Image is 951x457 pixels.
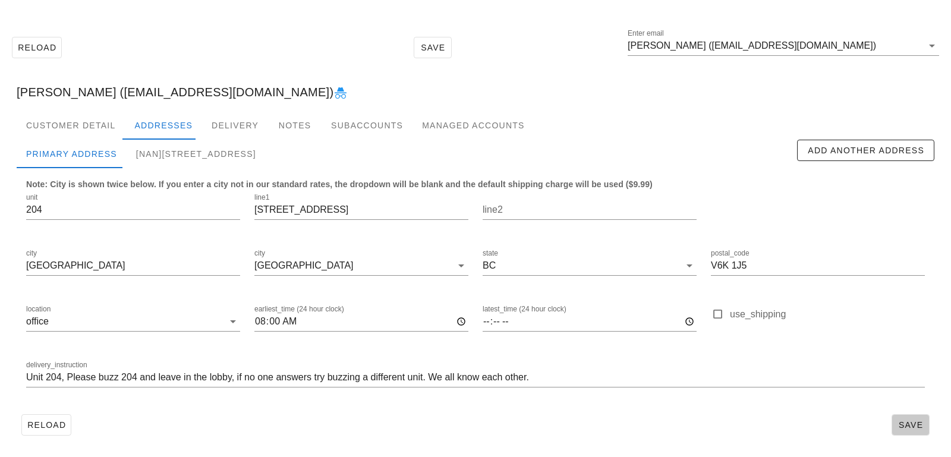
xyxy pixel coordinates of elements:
[254,193,269,202] label: line1
[414,37,452,58] button: Save
[26,193,37,202] label: unit
[26,179,653,189] b: Note: City is shown twice below. If you enter a city not in our standard rates, the dropdown will...
[21,414,71,436] button: Reload
[807,146,924,155] span: Add Another Address
[254,260,354,271] div: [GEOGRAPHIC_DATA]
[17,43,56,52] span: Reload
[892,414,930,436] button: Save
[17,111,125,140] div: Customer Detail
[254,256,468,275] div: city[GEOGRAPHIC_DATA]
[483,260,496,271] div: BC
[26,316,49,327] div: office
[711,249,750,258] label: postal_code
[202,111,268,140] div: Delivery
[412,111,534,140] div: Managed Accounts
[125,111,202,140] div: Addresses
[26,305,51,314] label: location
[26,249,37,258] label: city
[254,249,265,258] label: city
[27,420,66,430] span: Reload
[322,111,412,140] div: Subaccounts
[797,140,934,161] button: Add Another Address
[483,256,697,275] div: stateBC
[26,361,87,370] label: delivery_instruction
[12,37,62,58] button: Reload
[730,308,925,320] label: use_shipping
[254,305,344,314] label: earliest_time (24 hour clock)
[483,305,566,314] label: latest_time (24 hour clock)
[419,43,446,52] span: Save
[897,420,924,430] span: Save
[26,312,240,331] div: locationoffice
[7,73,944,111] div: [PERSON_NAME] ([EMAIL_ADDRESS][DOMAIN_NAME])
[483,249,498,258] label: state
[127,140,266,168] div: [NaN][STREET_ADDRESS]
[17,140,127,168] div: Primary Address
[268,111,322,140] div: Notes
[628,29,664,38] label: Enter email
